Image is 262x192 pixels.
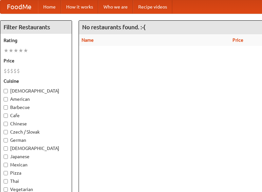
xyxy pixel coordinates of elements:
ng-pluralize: No restaurants found. :-( [82,24,145,30]
input: Mexican [4,163,8,167]
li: $ [10,67,13,75]
a: Price [233,37,243,43]
h5: Cuisine [4,78,68,84]
li: ★ [13,47,18,54]
li: $ [17,67,20,75]
h5: Rating [4,37,68,44]
h5: Price [4,57,68,64]
li: ★ [4,47,9,54]
a: Recipe videos [133,0,172,13]
li: $ [4,67,7,75]
li: ★ [23,47,28,54]
input: Pizza [4,171,8,175]
label: German [4,137,68,143]
label: Pizza [4,170,68,176]
a: FoodMe [0,0,38,13]
input: Chinese [4,122,8,126]
label: Japanese [4,153,68,160]
li: $ [7,67,10,75]
a: Name [82,37,94,43]
input: Czech / Slovak [4,130,8,134]
h4: Filter Restaurants [0,21,72,34]
input: Vegetarian [4,187,8,192]
a: Home [38,0,61,13]
input: German [4,138,8,142]
li: $ [13,67,17,75]
label: Barbecue [4,104,68,111]
label: Chinese [4,120,68,127]
input: American [4,97,8,101]
label: Thai [4,178,68,184]
li: ★ [9,47,13,54]
input: Japanese [4,155,8,159]
input: Thai [4,179,8,183]
label: Cafe [4,112,68,119]
input: Cafe [4,114,8,118]
input: [DEMOGRAPHIC_DATA] [4,89,8,93]
a: How it works [61,0,98,13]
a: Who we are [98,0,133,13]
input: [DEMOGRAPHIC_DATA] [4,146,8,151]
label: Mexican [4,161,68,168]
li: ★ [18,47,23,54]
input: Barbecue [4,105,8,110]
label: American [4,96,68,102]
label: [DEMOGRAPHIC_DATA] [4,145,68,152]
label: [DEMOGRAPHIC_DATA] [4,88,68,94]
label: Czech / Slovak [4,129,68,135]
